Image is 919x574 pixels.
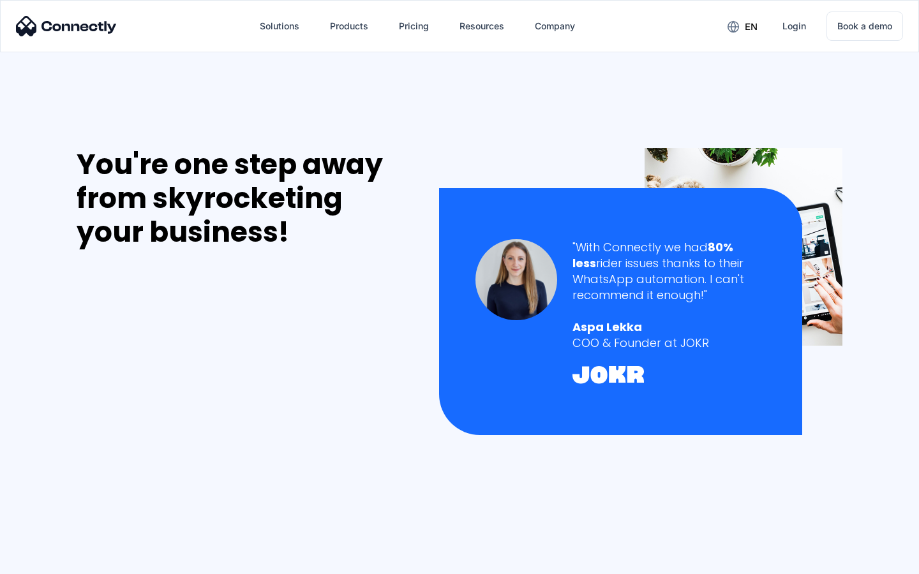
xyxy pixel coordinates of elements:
[13,552,77,570] aside: Language selected: English
[399,17,429,35] div: Pricing
[572,335,766,351] div: COO & Founder at JOKR
[572,239,733,271] strong: 80% less
[77,148,412,249] div: You're one step away from skyrocketing your business!
[260,17,299,35] div: Solutions
[535,17,575,35] div: Company
[389,11,439,41] a: Pricing
[16,16,117,36] img: Connectly Logo
[459,17,504,35] div: Resources
[745,18,758,36] div: en
[572,319,642,335] strong: Aspa Lekka
[330,17,368,35] div: Products
[772,11,816,41] a: Login
[572,239,766,304] div: "With Connectly we had rider issues thanks to their WhatsApp automation. I can't recommend it eno...
[826,11,903,41] a: Book a demo
[26,552,77,570] ul: Language list
[77,264,268,557] iframe: Form 0
[782,17,806,35] div: Login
